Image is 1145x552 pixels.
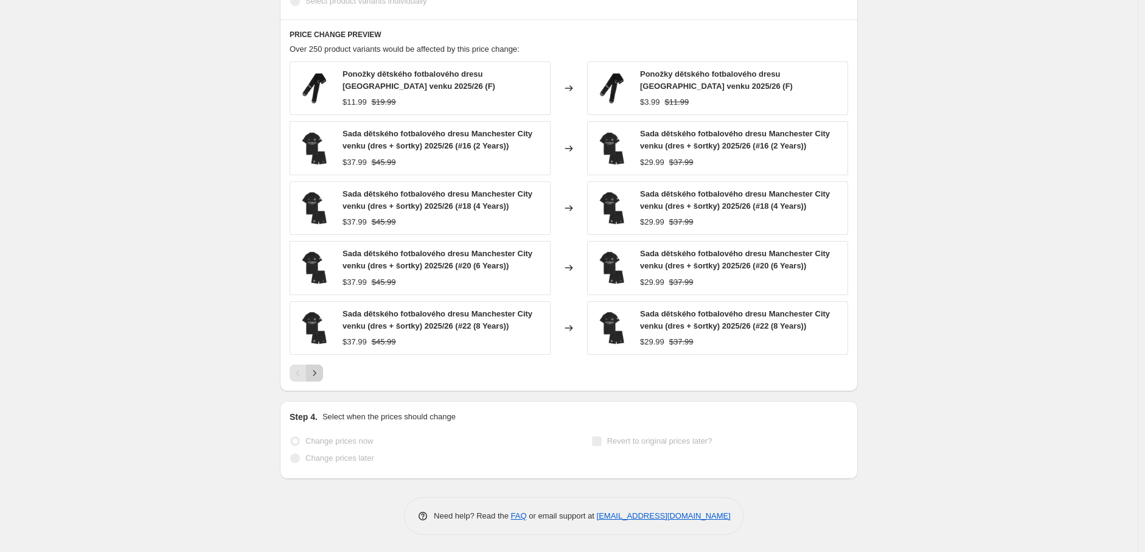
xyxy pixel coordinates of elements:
[296,250,333,286] img: Kid_sManchesterCityAwaySoccerJerseyKit_Jersey_Shorts_202526_1_d32c312c-6019-45ca-b8f5-55f20faf0d6...
[372,156,396,169] strike: $45.99
[290,44,520,54] span: Over 250 product variants would be affected by this price change:
[640,216,664,228] div: $29.99
[343,96,367,108] div: $11.99
[640,276,664,288] div: $29.99
[434,511,511,520] span: Need help? Read the
[343,216,367,228] div: $37.99
[296,310,333,346] img: Kid_sManchesterCityAwaySoccerJerseyKit_Jersey_Shorts_202526_1_d32c312c-6019-45ca-b8f5-55f20faf0d6...
[290,365,323,382] nav: Pagination
[343,249,532,270] span: Sada dětského fotbalového dresu Manchester City venku (dres + šortky) 2025/26 (#20 (6 Years))
[607,436,712,445] span: Revert to original prices later?
[669,276,694,288] strike: $37.99
[665,96,689,108] strike: $11.99
[290,30,848,40] h6: PRICE CHANGE PREVIEW
[594,190,630,226] img: Kid_sManchesterCityAwaySoccerJerseyKit_Jersey_Shorts_202526_1_d32c312c-6019-45ca-b8f5-55f20faf0d6...
[594,310,630,346] img: Kid_sManchesterCityAwaySoccerJerseyKit_Jersey_Shorts_202526_1_d32c312c-6019-45ca-b8f5-55f20faf0d6...
[640,156,664,169] div: $29.99
[305,453,374,463] span: Change prices later
[669,336,694,348] strike: $37.99
[511,511,527,520] a: FAQ
[640,309,830,330] span: Sada dětského fotbalového dresu Manchester City venku (dres + šortky) 2025/26 (#22 (8 Years))
[296,130,333,167] img: Kid_sManchesterCityAwaySoccerJerseyKit_Jersey_Shorts_202526_1_d32c312c-6019-45ca-b8f5-55f20faf0d6...
[669,216,694,228] strike: $37.99
[343,276,367,288] div: $37.99
[594,70,630,107] img: img_v3_02po_1bafd030-3c77-46b1-8506-923bef73c21g_bd6db2ad-9174-4595-85e0-e4b085418e83_80x.png
[322,411,456,423] p: Select when the prices should change
[290,411,318,423] h2: Step 4.
[343,69,495,91] span: Ponožky dětského fotbalového dresu [GEOGRAPHIC_DATA] venku 2025/26 (F)
[343,156,367,169] div: $37.99
[343,189,532,211] span: Sada dětského fotbalového dresu Manchester City venku (dres + šortky) 2025/26 (#18 (4 Years))
[640,336,664,348] div: $29.99
[372,336,396,348] strike: $45.99
[640,189,830,211] span: Sada dětského fotbalového dresu Manchester City venku (dres + šortky) 2025/26 (#18 (4 Years))
[669,156,694,169] strike: $37.99
[296,190,333,226] img: Kid_sManchesterCityAwaySoccerJerseyKit_Jersey_Shorts_202526_1_d32c312c-6019-45ca-b8f5-55f20faf0d6...
[640,249,830,270] span: Sada dětského fotbalového dresu Manchester City venku (dres + šortky) 2025/26 (#20 (6 Years))
[372,276,396,288] strike: $45.99
[343,309,532,330] span: Sada dětského fotbalového dresu Manchester City venku (dres + šortky) 2025/26 (#22 (8 Years))
[527,511,597,520] span: or email support at
[372,216,396,228] strike: $45.99
[640,129,830,150] span: Sada dětského fotbalového dresu Manchester City venku (dres + šortky) 2025/26 (#16 (2 Years))
[306,365,323,382] button: Next
[640,96,660,108] div: $3.99
[640,69,793,91] span: Ponožky dětského fotbalového dresu [GEOGRAPHIC_DATA] venku 2025/26 (F)
[372,96,396,108] strike: $19.99
[343,336,367,348] div: $37.99
[343,129,532,150] span: Sada dětského fotbalového dresu Manchester City venku (dres + šortky) 2025/26 (#16 (2 Years))
[594,130,630,167] img: Kid_sManchesterCityAwaySoccerJerseyKit_Jersey_Shorts_202526_1_d32c312c-6019-45ca-b8f5-55f20faf0d6...
[594,250,630,286] img: Kid_sManchesterCityAwaySoccerJerseyKit_Jersey_Shorts_202526_1_d32c312c-6019-45ca-b8f5-55f20faf0d6...
[296,70,333,107] img: img_v3_02po_1bafd030-3c77-46b1-8506-923bef73c21g_bd6db2ad-9174-4595-85e0-e4b085418e83_80x.png
[305,436,373,445] span: Change prices now
[597,511,731,520] a: [EMAIL_ADDRESS][DOMAIN_NAME]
